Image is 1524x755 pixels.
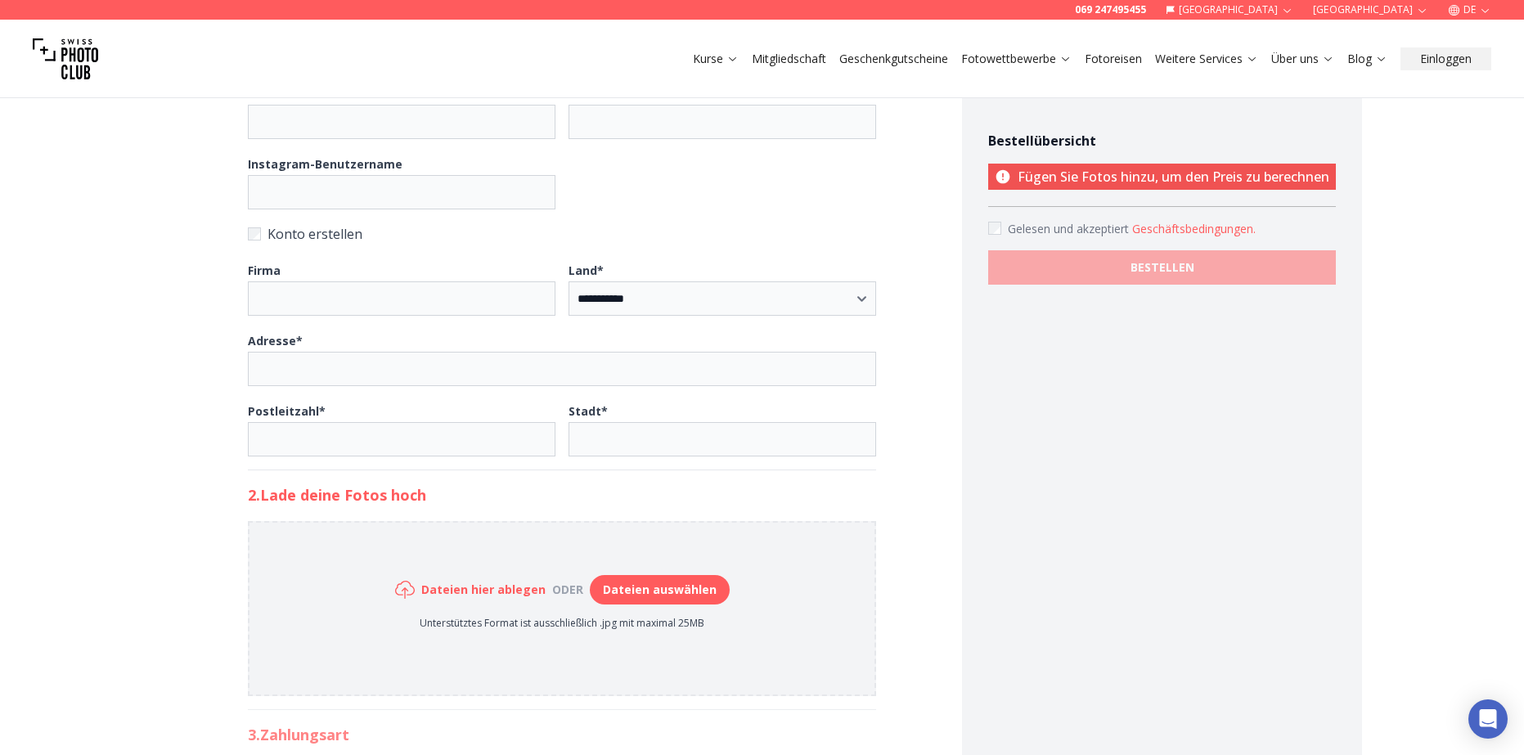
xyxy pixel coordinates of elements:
[745,47,833,70] button: Mitgliedschaft
[988,164,1336,190] p: Fügen Sie Fotos hinzu, um den Preis zu berechnen
[1008,221,1132,236] span: Gelesen und akzeptiert
[248,156,402,172] b: Instagram-Benutzername
[833,47,955,70] button: Geschenkgutscheine
[1132,221,1256,237] button: Accept termsGelesen und akzeptiert
[248,422,555,456] input: Postleitzahl*
[395,617,730,630] p: Unterstütztes Format ist ausschließlich .jpg mit maximal 25MB
[569,403,608,419] b: Stadt *
[248,105,555,139] input: E-Mail*
[569,86,622,101] b: Telefon *
[752,51,826,67] a: Mitgliedschaft
[248,403,326,419] b: Postleitzahl *
[1265,47,1341,70] button: Über uns
[988,222,1001,235] input: Accept terms
[1347,51,1387,67] a: Blog
[1155,51,1258,67] a: Weitere Services
[1078,47,1149,70] button: Fotoreisen
[1149,47,1265,70] button: Weitere Services
[248,175,555,209] input: Instagram-Benutzername
[1468,699,1508,739] div: Open Intercom Messenger
[839,51,948,67] a: Geschenkgutscheine
[248,227,261,240] input: Konto erstellen
[569,263,604,278] b: Land *
[569,422,876,456] input: Stadt*
[1341,47,1394,70] button: Blog
[569,281,876,316] select: Land*
[988,250,1336,285] button: BESTELLEN
[988,131,1336,151] h4: Bestellübersicht
[955,47,1078,70] button: Fotowettbewerbe
[248,333,303,348] b: Adresse *
[248,86,290,101] b: E-Mail *
[693,51,739,67] a: Kurse
[1271,51,1334,67] a: Über uns
[248,483,876,506] h2: 2. Lade deine Fotos hoch
[421,582,546,598] h6: Dateien hier ablegen
[1085,51,1142,67] a: Fotoreisen
[248,263,281,278] b: Firma
[33,26,98,92] img: Swiss photo club
[569,105,876,139] input: Telefon*
[546,582,590,598] div: oder
[248,281,555,316] input: Firma
[1400,47,1491,70] button: Einloggen
[961,51,1072,67] a: Fotowettbewerbe
[1131,259,1194,276] b: BESTELLEN
[590,575,730,604] button: Dateien auswählen
[686,47,745,70] button: Kurse
[1075,3,1146,16] a: 069 247495455
[248,352,876,386] input: Adresse*
[248,222,876,245] label: Konto erstellen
